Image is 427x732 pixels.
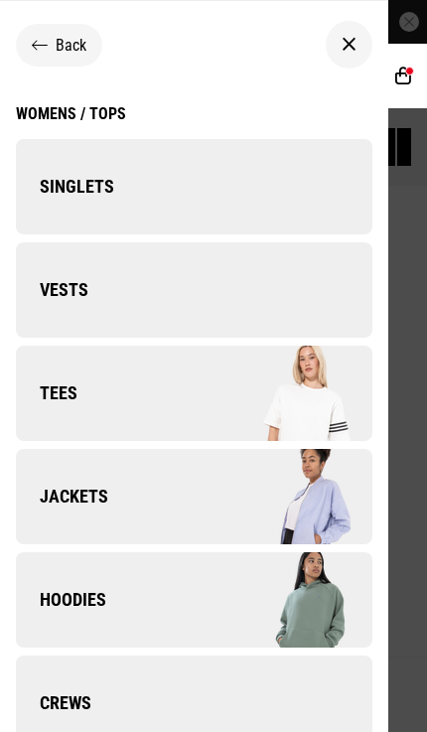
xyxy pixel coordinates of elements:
img: Vests [194,240,371,340]
a: Womens / Tops [16,104,126,139]
a: Hoodies Hoodies [16,552,372,648]
span: Vests [16,278,88,302]
span: Tees [16,381,77,405]
div: Womens / Tops [16,104,126,123]
span: Singlets [16,175,114,199]
a: Tees Tees [16,346,372,441]
button: Open LiveChat chat widget [16,8,75,68]
span: Back [56,36,86,55]
img: Tees [194,344,371,443]
span: Hoodies [16,588,106,612]
a: Vests Vests [16,242,372,338]
span: Jackets [16,485,108,509]
img: Jackets [194,447,371,546]
a: Jackets Jackets [16,449,372,544]
img: Hoodies [194,550,371,650]
a: Singlets Singlets [16,139,372,234]
span: Crews [16,691,91,715]
img: Singlets [194,137,371,236]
